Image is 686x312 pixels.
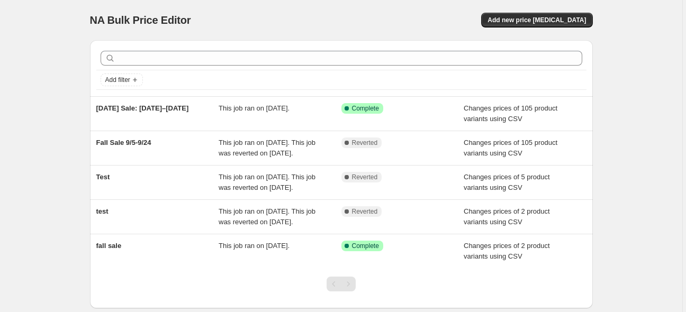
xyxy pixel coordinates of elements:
[219,207,315,226] span: This job ran on [DATE]. This job was reverted on [DATE].
[464,207,550,226] span: Changes prices of 2 product variants using CSV
[352,139,378,147] span: Reverted
[96,104,189,112] span: [DATE] Sale: [DATE]–[DATE]
[96,173,110,181] span: Test
[96,242,122,250] span: fall sale
[105,76,130,84] span: Add filter
[352,207,378,216] span: Reverted
[464,104,557,123] span: Changes prices of 105 product variants using CSV
[96,207,109,215] span: test
[90,14,191,26] span: NA Bulk Price Editor
[219,173,315,191] span: This job ran on [DATE]. This job was reverted on [DATE].
[219,104,290,112] span: This job ran on [DATE].
[219,139,315,157] span: This job ran on [DATE]. This job was reverted on [DATE].
[464,242,550,260] span: Changes prices of 2 product variants using CSV
[488,16,586,24] span: Add new price [MEDICAL_DATA]
[464,139,557,157] span: Changes prices of 105 product variants using CSV
[352,104,379,113] span: Complete
[352,173,378,181] span: Reverted
[464,173,550,191] span: Changes prices of 5 product variants using CSV
[481,13,592,27] button: Add new price [MEDICAL_DATA]
[352,242,379,250] span: Complete
[101,74,143,86] button: Add filter
[219,242,290,250] span: This job ran on [DATE].
[96,139,151,146] span: Fall Sale 9/5-9/24
[327,277,356,291] nav: Pagination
